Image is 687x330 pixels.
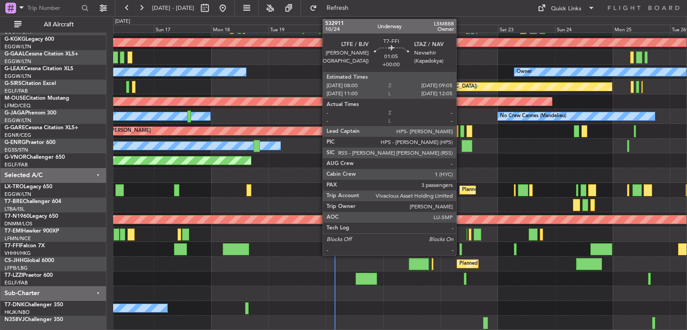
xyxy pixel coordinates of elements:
[4,155,26,160] span: G-VNOR
[4,132,31,139] a: EGNR/CEG
[4,155,65,160] a: G-VNORChallenger 650
[555,25,612,33] div: Sun 24
[4,309,30,316] a: HKJK/NBO
[4,302,63,308] a: T7-DNKChallenger 350
[4,43,31,50] a: EGGW/LTN
[152,4,194,12] span: [DATE] - [DATE]
[27,1,79,15] input: Trip Number
[383,25,441,33] div: Thu 21
[4,279,28,286] a: EGLF/FAB
[4,140,25,145] span: G-ENRG
[4,125,78,131] a: G-GARECessna Citation XLS+
[4,81,21,86] span: G-SIRS
[498,25,555,33] div: Sat 23
[4,58,31,65] a: EGGW/LTN
[4,117,31,124] a: EGGW/LTN
[4,161,28,168] a: EGLF/FAB
[4,265,28,271] a: LFPB/LBG
[4,73,31,80] a: EGGW/LTN
[4,235,31,242] a: LFMN/NCE
[154,25,211,33] div: Sun 17
[96,25,153,33] div: Sat 16
[4,199,23,204] span: T7-BRE
[4,96,69,101] a: M-OUSECitation Mustang
[4,88,28,94] a: EGLF/FAB
[4,302,25,308] span: T7-DNK
[4,243,45,249] a: T7-FFIFalcon 7X
[23,21,94,28] span: All Aircraft
[613,25,670,33] div: Mon 25
[4,273,53,278] a: T7-LZZIPraetor 600
[365,80,477,93] div: Unplanned Maint Oxford ([GEOGRAPHIC_DATA])
[4,243,20,249] span: T7-FFI
[517,65,532,79] div: Owner
[211,25,268,33] div: Mon 18
[4,228,59,234] a: T7-EMIHawker 900XP
[4,147,28,153] a: EGSS/STN
[4,110,56,116] a: G-JAGAPhenom 300
[326,25,383,33] div: Wed 20
[4,199,61,204] a: T7-BREChallenger 604
[500,110,566,123] div: No Crew Cannes (Mandelieu)
[4,258,24,263] span: CS-JHH
[462,183,603,197] div: Planned Maint [GEOGRAPHIC_DATA] ([GEOGRAPHIC_DATA])
[4,317,25,322] span: N358VJ
[4,214,30,219] span: T7-N1960
[4,37,25,42] span: G-KGKG
[4,66,24,72] span: G-LEAX
[4,273,23,278] span: T7-LZZI
[4,184,24,190] span: LX-TRO
[4,191,31,198] a: EGGW/LTN
[4,317,63,322] a: N358VJChallenger 350
[4,37,54,42] a: G-KGKGLegacy 600
[4,220,32,227] a: DNMM/LOS
[551,4,581,13] div: Quick Links
[319,5,356,11] span: Refresh
[10,17,97,32] button: All Aircraft
[4,258,54,263] a: CS-JHHGlobal 6000
[268,25,326,33] div: Tue 19
[4,102,30,109] a: LFMD/CEQ
[115,18,130,25] div: [DATE]
[533,1,599,15] button: Quick Links
[4,96,26,101] span: M-OUSE
[459,257,600,271] div: Planned Maint [GEOGRAPHIC_DATA] ([GEOGRAPHIC_DATA])
[4,250,31,257] a: VHHH/HKG
[4,206,25,212] a: LTBA/ISL
[4,125,25,131] span: G-GARE
[4,81,56,86] a: G-SIRSCitation Excel
[441,25,498,33] div: Fri 22
[4,184,52,190] a: LX-TROLegacy 650
[4,66,73,72] a: G-LEAXCessna Citation XLS
[4,51,78,57] a: G-GAALCessna Citation XLS+
[4,140,55,145] a: G-ENRGPraetor 600
[4,214,58,219] a: T7-N1960Legacy 650
[4,228,22,234] span: T7-EMI
[4,110,25,116] span: G-JAGA
[305,1,359,15] button: Refresh
[4,51,25,57] span: G-GAAL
